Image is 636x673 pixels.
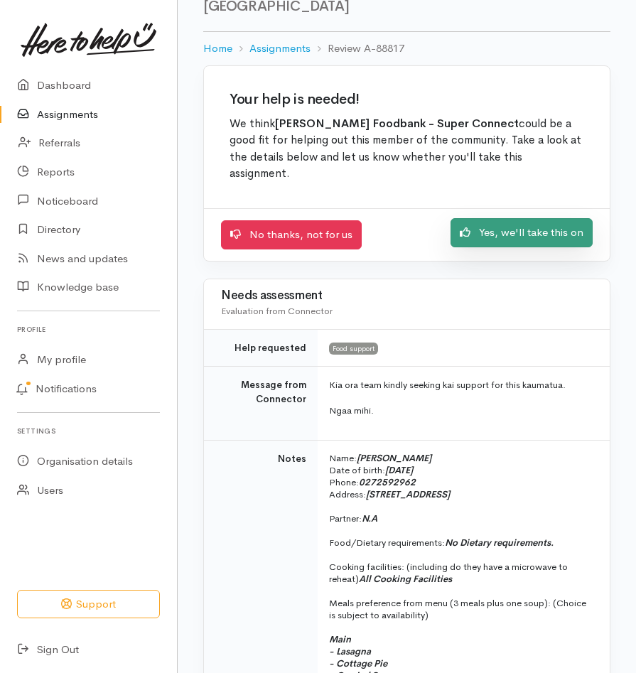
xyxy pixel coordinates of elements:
span: Food support [329,343,378,354]
i: 0272592962 [359,476,416,488]
i: - Lasagna [329,645,371,657]
td: Message from Connector [204,367,318,441]
a: Home [203,41,232,57]
p: Phone: [329,476,593,488]
i: Main [329,633,351,645]
nav: breadcrumb [203,32,610,65]
button: Support [17,590,160,619]
a: No thanks, not for us [221,220,362,249]
p: Name: [329,452,593,464]
span: Evaluation from Connector [221,305,333,317]
h6: Settings [17,421,160,441]
li: Review A-88817 [311,41,404,57]
i: - Cottage Pie [329,657,387,669]
td: Help requested [204,329,318,367]
a: Assignments [249,41,311,57]
i: [PERSON_NAME] [357,452,431,464]
p: Food/Dietary requirements: [329,537,593,549]
i: [DATE] [385,464,413,476]
p: Cooking facilities: (including do they have a microwave to reheat) [329,561,593,585]
i: All Cooking Facilities [359,573,452,585]
p: Partner: [329,512,593,524]
i: [STREET_ADDRESS] [366,488,450,500]
h3: Needs assessment [221,289,593,303]
i: N.A [362,512,377,524]
p: Address: [329,488,593,500]
i: No Dietary requirements. [445,537,554,549]
a: Yes, we'll take this on [451,218,593,247]
h2: Your help is needed! [230,92,584,107]
p: Ngaa mihi. [329,404,593,418]
h6: Profile [17,320,160,339]
p: Date of birth: [329,464,593,476]
p: We think could be a good fit for helping out this member of the community. Take a look at the det... [230,116,584,183]
b: [PERSON_NAME] Foodbank - Super Connect [275,117,519,131]
p: Kia ora team kindly seeking kai support for this kaumatua. [329,378,593,392]
p: Meals preference from menu (3 meals plus one soup): (Choice is subject to availability) [329,597,593,621]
